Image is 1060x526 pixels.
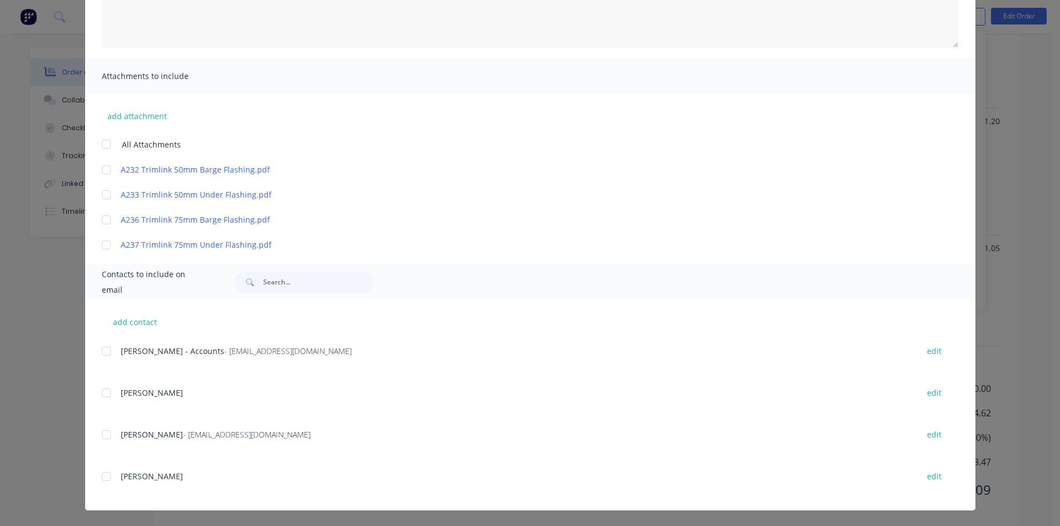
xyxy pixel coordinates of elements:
[121,164,907,175] a: A232 Trimlink 50mm Barge Flashing.pdf
[183,429,310,440] span: - [EMAIL_ADDRESS][DOMAIN_NAME]
[121,387,183,398] span: [PERSON_NAME]
[102,313,169,330] button: add contact
[920,427,948,442] button: edit
[121,429,183,440] span: [PERSON_NAME]
[263,271,373,293] input: Search...
[224,346,352,356] span: - [EMAIL_ADDRESS][DOMAIN_NAME]
[121,346,224,356] span: [PERSON_NAME] - Accounts
[920,343,948,358] button: edit
[121,189,907,200] a: A233 Trimlink 50mm Under Flashing.pdf
[121,471,183,481] span: [PERSON_NAME]
[121,214,907,225] a: A236 Trimlink 75mm Barge Flashing.pdf
[102,107,172,124] button: add attachment
[122,139,181,150] span: All Attachments
[121,239,907,250] a: A237 Trimlink 75mm Under Flashing.pdf
[102,267,207,298] span: Contacts to include on email
[920,469,948,484] button: edit
[102,68,224,84] span: Attachments to include
[920,385,948,400] button: edit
